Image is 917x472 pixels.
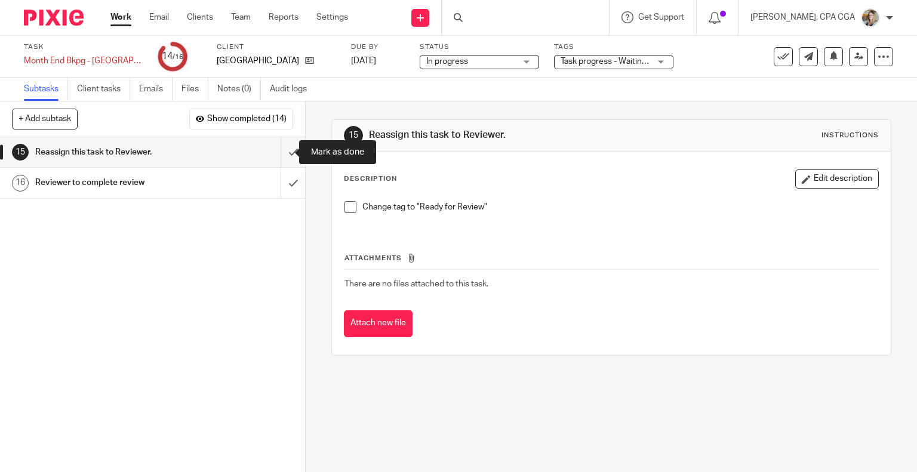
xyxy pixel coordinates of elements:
label: Tags [554,42,673,52]
a: Settings [316,11,348,23]
h1: Reassign this task to Reviewer. [35,143,191,161]
label: Due by [351,42,405,52]
label: Task [24,42,143,52]
button: Edit description [795,169,879,189]
a: Email [149,11,169,23]
button: + Add subtask [12,109,78,129]
a: Audit logs [270,78,316,101]
span: Show completed (14) [207,115,287,124]
img: Pixie [24,10,84,26]
small: /16 [173,54,183,60]
span: Attachments [344,255,402,261]
span: [DATE] [351,57,376,65]
span: There are no files attached to this task. [344,280,488,288]
div: 14 [162,50,183,63]
p: [GEOGRAPHIC_DATA] [217,55,299,67]
h1: Reassign this task to Reviewer. [369,129,636,141]
span: Get Support [638,13,684,21]
div: 15 [12,144,29,161]
div: Month End Bkpg - [GEOGRAPHIC_DATA] - August [24,55,143,67]
div: Month End Bkpg - Tatlo Road Farm - August [24,55,143,67]
a: Emails [139,78,173,101]
img: Chrissy%20McGale%20Bio%20Pic%201.jpg [861,8,880,27]
a: Notes (0) [217,78,261,101]
p: Change tag to "Ready for Review" [362,201,879,213]
label: Status [420,42,539,52]
span: In progress [426,57,468,66]
p: Description [344,174,397,184]
label: Client [217,42,336,52]
button: Attach new file [344,310,413,337]
a: Reports [269,11,299,23]
a: Work [110,11,131,23]
a: Client tasks [77,78,130,101]
button: Show completed (14) [189,109,293,129]
span: Task progress - Waiting for client response + 2 [561,57,732,66]
div: Instructions [821,131,879,140]
div: 16 [12,175,29,192]
div: 15 [344,126,363,145]
a: Subtasks [24,78,68,101]
p: [PERSON_NAME], CPA CGA [750,11,855,23]
a: Team [231,11,251,23]
h1: Reviewer to complete review [35,174,191,192]
a: Files [181,78,208,101]
a: Clients [187,11,213,23]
